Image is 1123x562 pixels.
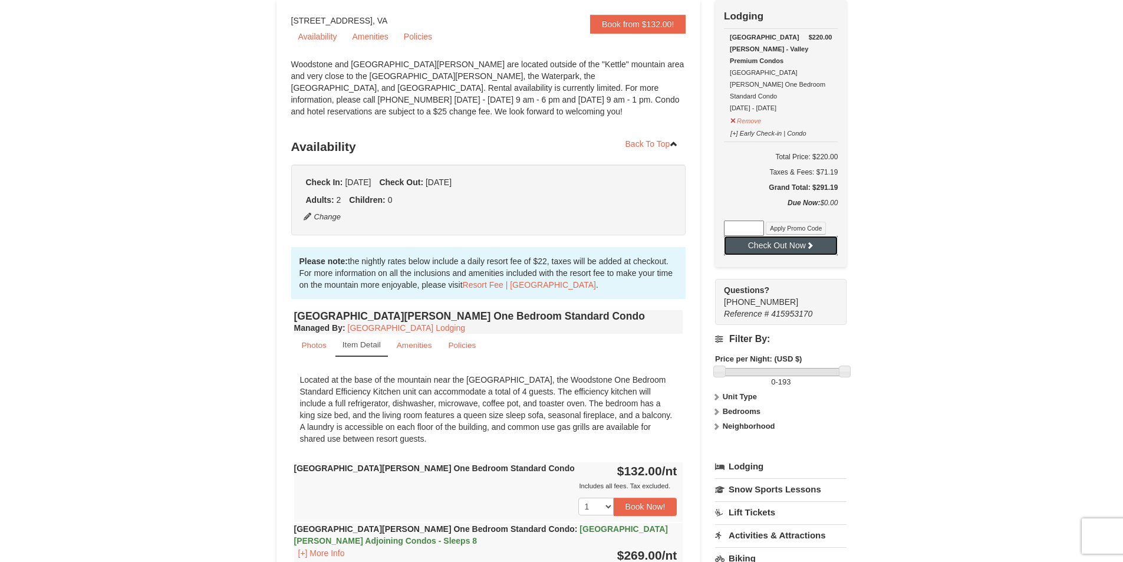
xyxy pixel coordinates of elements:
[662,548,677,562] span: /nt
[809,31,832,43] strong: $220.00
[389,334,440,357] a: Amenities
[379,178,423,187] strong: Check Out:
[388,195,393,205] span: 0
[724,285,769,295] strong: Questions?
[723,407,760,416] strong: Bedrooms
[348,323,465,333] a: [GEOGRAPHIC_DATA] Lodging
[291,58,686,129] div: Woodstone and [GEOGRAPHIC_DATA][PERSON_NAME] are located outside of the "Kettle" mountain area an...
[724,151,838,163] h6: Total Price: $220.00
[730,31,832,114] div: [GEOGRAPHIC_DATA][PERSON_NAME] One Bedroom Standard Condo [DATE] - [DATE]
[724,309,769,318] span: Reference #
[463,280,596,290] a: Resort Fee | [GEOGRAPHIC_DATA]
[730,112,762,127] button: Remove
[715,354,802,363] strong: Price per Night: (USD $)
[778,377,791,386] span: 193
[302,341,327,350] small: Photos
[617,548,662,562] span: $269.00
[771,377,775,386] span: 0
[575,524,578,534] span: :
[294,323,343,333] span: Managed By
[397,341,432,350] small: Amenities
[715,334,847,344] h4: Filter By:
[590,15,686,34] a: Book from $132.00!
[730,34,808,64] strong: [GEOGRAPHIC_DATA][PERSON_NAME] - Valley Premium Condos
[771,309,812,318] span: 415953170
[730,124,807,139] button: [+] Early Check-in | Condo
[766,222,826,235] button: Apply Promo Code
[724,11,763,22] strong: Lodging
[618,135,686,153] a: Back To Top
[715,501,847,523] a: Lift Tickets
[397,28,439,45] a: Policies
[343,340,381,349] small: Item Detail
[448,341,476,350] small: Policies
[345,28,395,45] a: Amenities
[294,334,334,357] a: Photos
[724,166,838,178] div: Taxes & Fees: $71.19
[349,195,385,205] strong: Children:
[724,284,825,307] span: [PHONE_NUMBER]
[715,376,847,388] label: -
[299,257,348,266] strong: Please note:
[291,28,344,45] a: Availability
[294,524,668,545] strong: [GEOGRAPHIC_DATA][PERSON_NAME] One Bedroom Standard Condo
[724,182,838,193] h5: Grand Total: $291.19
[337,195,341,205] span: 2
[723,422,775,430] strong: Neighborhood
[291,247,686,299] div: the nightly rates below include a daily resort fee of $22, taxes will be added at checkout. For m...
[724,236,838,255] button: Check Out Now
[788,199,820,207] strong: Due Now:
[291,135,686,159] h3: Availability
[303,211,342,224] button: Change
[426,178,452,187] span: [DATE]
[294,547,349,560] button: [+] More Info
[440,334,483,357] a: Policies
[294,310,683,322] h4: [GEOGRAPHIC_DATA][PERSON_NAME] One Bedroom Standard Condo
[617,464,677,478] strong: $132.00
[294,368,683,451] div: Located at the base of the mountain near the [GEOGRAPHIC_DATA], the Woodstone One Bedroom Standar...
[345,178,371,187] span: [DATE]
[294,323,345,333] strong: :
[724,197,838,221] div: $0.00
[294,524,668,545] span: [GEOGRAPHIC_DATA][PERSON_NAME] Adjoining Condos - Sleeps 8
[306,178,343,187] strong: Check In:
[294,464,575,473] strong: [GEOGRAPHIC_DATA][PERSON_NAME] One Bedroom Standard Condo
[335,334,388,357] a: Item Detail
[715,478,847,500] a: Snow Sports Lessons
[715,524,847,546] a: Activities & Attractions
[723,392,757,401] strong: Unit Type
[662,464,677,478] span: /nt
[614,498,677,515] button: Book Now!
[306,195,334,205] strong: Adults:
[715,456,847,477] a: Lodging
[294,480,677,492] div: Includes all fees. Tax excluded.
